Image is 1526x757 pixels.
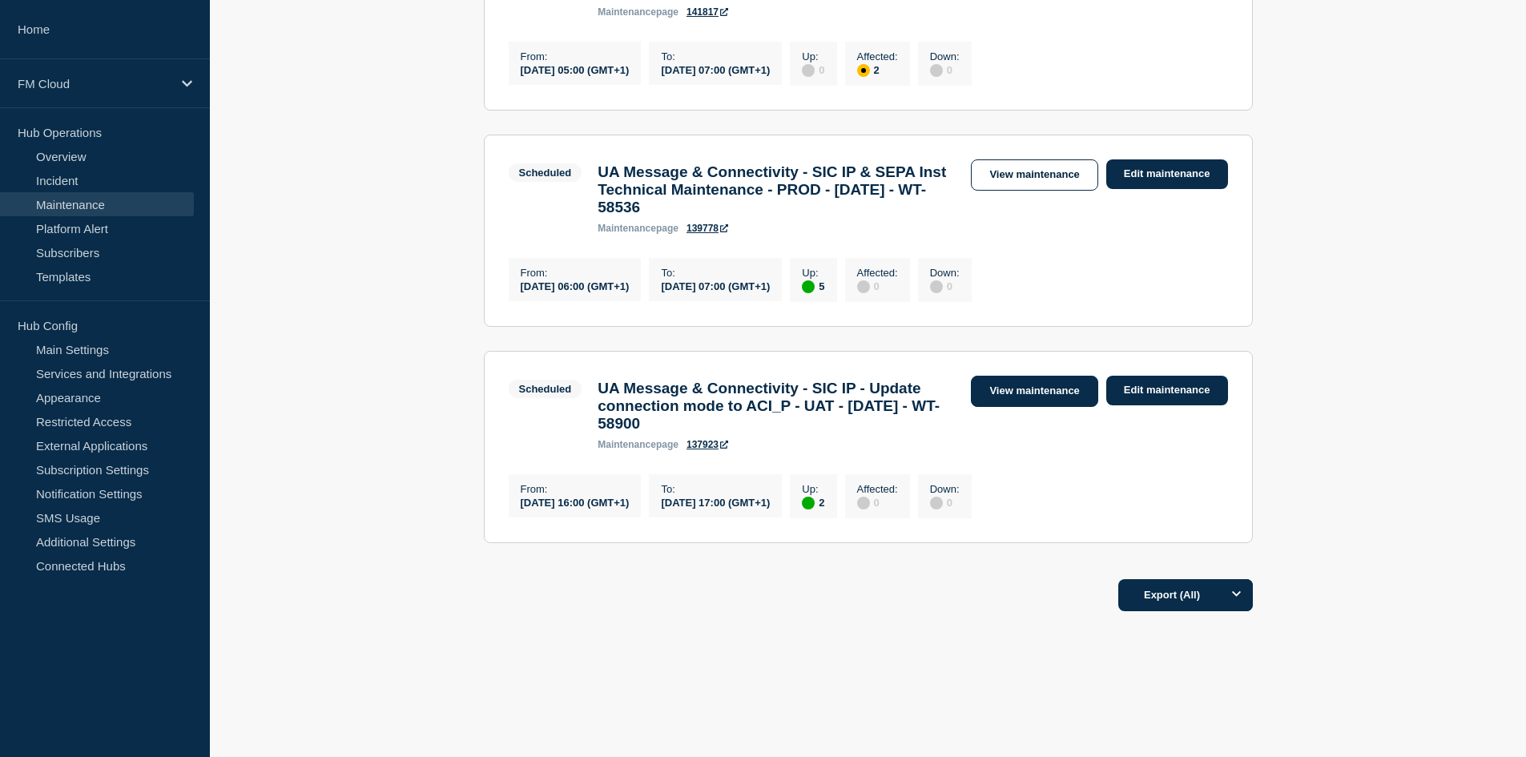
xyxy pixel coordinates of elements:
[598,6,678,18] p: page
[519,167,572,179] div: Scheduled
[1106,376,1228,405] a: Edit maintenance
[1106,159,1228,189] a: Edit maintenance
[521,267,630,279] p: From :
[857,483,898,495] p: Affected :
[521,279,630,292] div: [DATE] 06:00 (GMT+1)
[686,223,728,234] a: 139778
[857,495,898,509] div: 0
[661,279,770,292] div: [DATE] 07:00 (GMT+1)
[930,279,960,293] div: 0
[857,497,870,509] div: disabled
[930,62,960,77] div: 0
[802,280,815,293] div: up
[686,439,728,450] a: 137923
[1118,579,1253,611] button: Export (All)
[686,6,728,18] a: 141817
[930,483,960,495] p: Down :
[519,383,572,395] div: Scheduled
[802,495,824,509] div: 2
[18,77,171,91] p: FM Cloud
[857,267,898,279] p: Affected :
[598,223,656,234] span: maintenance
[802,64,815,77] div: disabled
[661,62,770,76] div: [DATE] 07:00 (GMT+1)
[971,376,1097,407] a: View maintenance
[930,64,943,77] div: disabled
[598,380,955,433] h3: UA Message & Connectivity - SIC IP - Update connection mode to ACI_P - UAT - [DATE] - WT-58900
[598,439,656,450] span: maintenance
[661,50,770,62] p: To :
[857,279,898,293] div: 0
[802,497,815,509] div: up
[802,483,824,495] p: Up :
[661,267,770,279] p: To :
[661,495,770,509] div: [DATE] 17:00 (GMT+1)
[930,280,943,293] div: disabled
[857,50,898,62] p: Affected :
[802,50,824,62] p: Up :
[930,50,960,62] p: Down :
[521,483,630,495] p: From :
[598,439,678,450] p: page
[802,267,824,279] p: Up :
[857,64,870,77] div: affected
[971,159,1097,191] a: View maintenance
[857,280,870,293] div: disabled
[930,497,943,509] div: disabled
[598,163,955,216] h3: UA Message & Connectivity - SIC IP & SEPA Inst Technical Maintenance - PROD - [DATE] - WT-58536
[802,62,824,77] div: 0
[598,6,656,18] span: maintenance
[598,223,678,234] p: page
[661,483,770,495] p: To :
[930,267,960,279] p: Down :
[521,495,630,509] div: [DATE] 16:00 (GMT+1)
[802,279,824,293] div: 5
[521,62,630,76] div: [DATE] 05:00 (GMT+1)
[857,62,898,77] div: 2
[521,50,630,62] p: From :
[930,495,960,509] div: 0
[1221,579,1253,611] button: Options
